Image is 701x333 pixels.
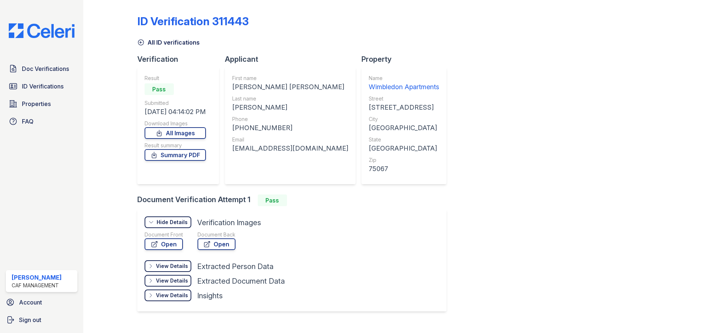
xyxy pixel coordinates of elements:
a: ID Verifications [6,79,77,94]
div: Applicant [225,54,361,64]
a: Open [145,238,183,250]
span: Doc Verifications [22,64,69,73]
a: Open [198,238,235,250]
span: Account [19,298,42,307]
div: City [369,116,439,123]
div: [PERSON_NAME] [12,273,62,282]
div: CAF Management [12,282,62,289]
div: Insights [197,291,223,301]
div: Property [361,54,452,64]
div: Phone [232,116,348,123]
a: Summary PDF [145,149,206,161]
div: First name [232,75,348,82]
div: Extracted Document Data [197,276,285,286]
div: Extracted Person Data [197,261,273,272]
div: Verification Images [197,217,261,228]
div: ID Verification 311443 [137,15,249,28]
div: State [369,136,439,143]
div: [GEOGRAPHIC_DATA] [369,143,439,154]
div: Email [232,136,348,143]
div: View Details [156,277,188,284]
div: [PERSON_NAME] [232,102,348,113]
span: ID Verifications [22,82,64,91]
span: Properties [22,99,51,108]
a: Doc Verifications [6,61,77,76]
div: Pass [258,194,287,206]
a: All Images [145,127,206,139]
a: Account [3,295,80,310]
span: FAQ [22,117,34,126]
div: Pass [145,83,174,95]
div: [DATE] 04:14:02 PM [145,107,206,117]
div: [GEOGRAPHIC_DATA] [369,123,439,133]
div: Wimbledon Apartments [369,82,439,92]
div: View Details [156,292,188,299]
div: Submitted [145,99,206,107]
img: CE_Logo_Blue-a8612792a0a2168367f1c8372b55b34899dd931a85d93a1a3d3e32e68fde9ad4.png [3,23,80,38]
a: Name Wimbledon Apartments [369,75,439,92]
div: [PHONE_NUMBER] [232,123,348,133]
iframe: chat widget [670,304,694,326]
a: All ID verifications [137,38,200,47]
div: [PERSON_NAME] [PERSON_NAME] [232,82,348,92]
div: Street [369,95,439,102]
div: Name [369,75,439,82]
div: Document Front [145,231,183,238]
div: Zip [369,156,439,164]
div: 75067 [369,164,439,174]
a: FAQ [6,114,77,129]
div: Result [145,75,206,82]
div: Hide Details [157,219,188,226]
a: Properties [6,97,77,111]
div: Verification [137,54,225,64]
div: Download Images [145,120,206,127]
a: Sign out [3,313,80,327]
div: [EMAIL_ADDRESS][DOMAIN_NAME] [232,143,348,154]
div: Document Back [198,231,235,238]
div: View Details [156,262,188,270]
span: Sign out [19,315,41,324]
div: Result summary [145,142,206,149]
div: Document Verification Attempt 1 [137,194,452,206]
div: [STREET_ADDRESS] [369,102,439,113]
div: Last name [232,95,348,102]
